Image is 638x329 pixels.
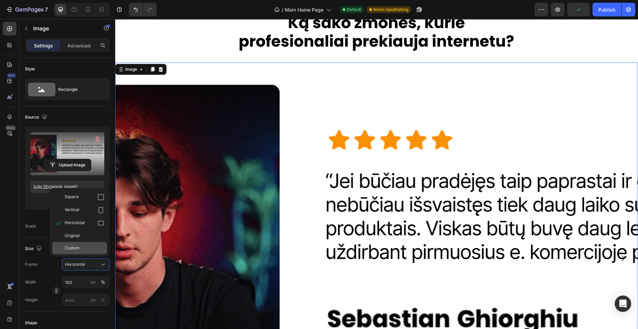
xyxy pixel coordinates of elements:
div: Size [25,244,43,253]
div: Publish [598,6,615,13]
div: Scale [25,223,36,229]
input: px% [62,294,110,306]
div: % [101,297,105,303]
label: Height [25,297,38,303]
span: Main Home Page [285,6,323,13]
button: Carousel Next Arrow [498,230,517,249]
span: Square [65,194,79,201]
div: px [91,297,96,303]
span: Custom [65,245,80,251]
div: Source [25,113,49,122]
span: Horizontal [65,220,85,227]
button: px [99,278,107,286]
div: Beta [5,125,16,131]
p: Image [33,24,91,32]
div: Open Intercom Messenger [615,296,631,312]
p: 7 [45,5,48,14]
input: px% [62,276,110,288]
button: % [89,296,97,304]
div: Undo/Redo [129,3,157,16]
span: Original [65,233,80,239]
button: 7 [3,3,51,16]
div: Style [25,66,35,72]
div: px [91,279,96,285]
div: Rectangle [58,82,100,97]
p: Settings [34,42,53,49]
span: Horizontal [65,261,85,268]
button: % [89,278,97,286]
label: Width [25,279,36,285]
button: Horizontal [62,258,110,271]
button: px [99,296,107,304]
input: https://example.com/image.jpg [30,181,104,193]
p: Advanced [67,42,91,49]
div: % [101,279,105,285]
span: Default [347,6,361,13]
div: Shape [25,320,37,326]
button: Upload Image [43,159,91,171]
span: / [282,6,283,13]
span: Need republishing [373,6,408,13]
button: Publish [593,3,621,16]
div: 450 [6,73,16,78]
label: Frame [25,261,38,268]
iframe: Design area [115,19,638,329]
span: Vertical [65,207,79,214]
